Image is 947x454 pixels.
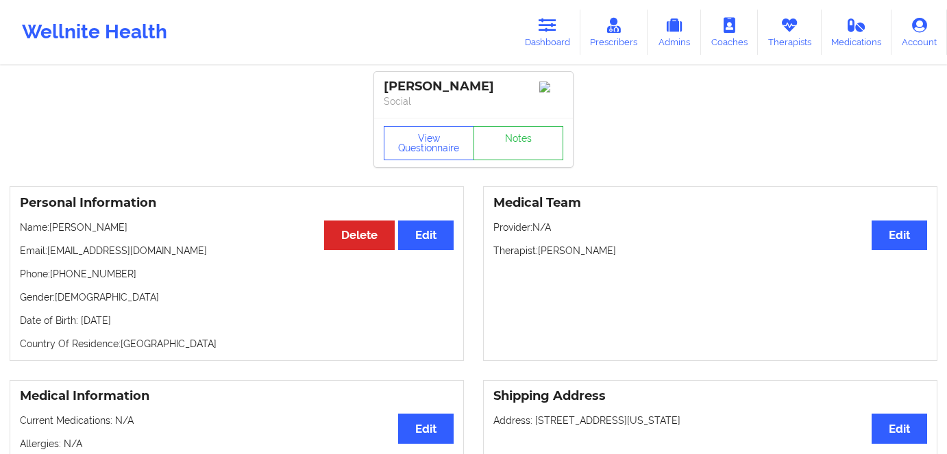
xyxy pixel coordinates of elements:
[20,195,454,211] h3: Personal Information
[872,220,927,250] button: Edit
[20,414,454,427] p: Current Medications: N/A
[648,10,701,55] a: Admins
[891,10,947,55] a: Account
[493,388,927,404] h3: Shipping Address
[493,414,927,427] p: Address: [STREET_ADDRESS][US_STATE]
[20,267,454,281] p: Phone: [PHONE_NUMBER]
[20,437,454,451] p: Allergies: N/A
[701,10,758,55] a: Coaches
[493,195,927,211] h3: Medical Team
[758,10,822,55] a: Therapists
[872,414,927,443] button: Edit
[20,290,454,304] p: Gender: [DEMOGRAPHIC_DATA]
[473,126,564,160] a: Notes
[493,220,927,234] p: Provider: N/A
[822,10,892,55] a: Medications
[20,337,454,351] p: Country Of Residence: [GEOGRAPHIC_DATA]
[539,81,563,92] img: Image%2Fplaceholer-image.png
[20,220,454,234] p: Name: [PERSON_NAME]
[398,220,454,250] button: Edit
[384,79,563,94] div: [PERSON_NAME]
[398,414,454,443] button: Edit
[324,220,395,250] button: Delete
[20,314,454,327] p: Date of Birth: [DATE]
[580,10,648,55] a: Prescribers
[515,10,580,55] a: Dashboard
[384,126,474,160] button: View Questionnaire
[493,244,927,257] p: Therapist: [PERSON_NAME]
[384,94,563,108] p: Social
[20,244,454,257] p: Email: [EMAIL_ADDRESS][DOMAIN_NAME]
[20,388,454,404] h3: Medical Information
